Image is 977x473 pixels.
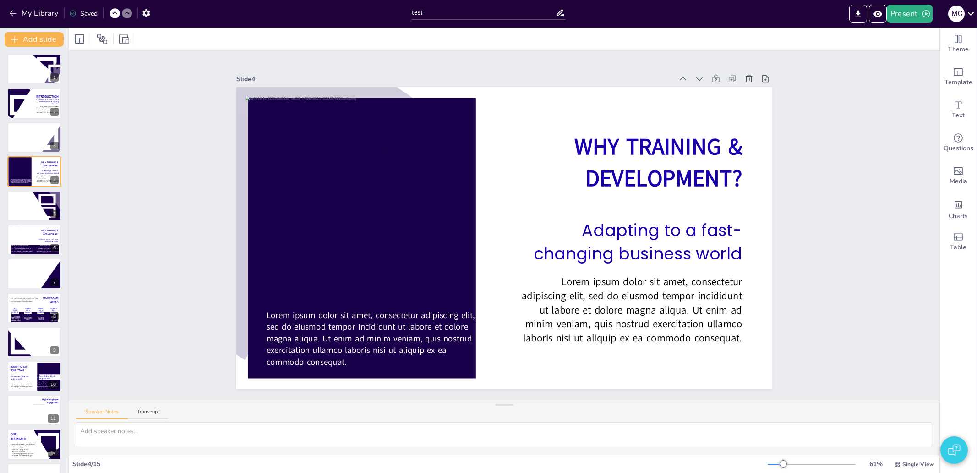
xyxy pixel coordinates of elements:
[521,275,742,345] span: Lorem ipsum dolor sit amet, consectetur adipiscing elit, sed do eiusmod tempor incididunt ut labo...
[11,365,27,372] span: BENEFITS FOR YOUR TEAM
[50,73,59,82] div: 1
[948,5,965,23] button: M C
[5,32,64,47] button: Add slide
[7,122,61,153] div: WHY TRAINING & DEVELOPMENT?Lorem ipsum dolor sit amet, consectetur adipiscing elit, sed do eiusmo...
[48,414,59,423] div: 11
[10,317,21,322] span: COMMUNICATION, TEAMWORK, PROBLEM-SOLVING
[37,375,55,379] span: Better collaboration & stronger culture
[940,126,977,159] div: Get real-time input from your audience
[11,404,26,413] span: Real results that impact business growth
[948,5,965,22] div: M C
[25,308,31,315] span: LEADERSHIP & MANAGEMENT
[940,192,977,225] div: Add charts and graphs
[69,9,98,18] div: Saved
[940,60,977,93] div: Add ready made slides
[24,317,32,320] span: LEADING WITH IMPACT
[50,108,59,116] div: 2
[887,5,933,23] button: Present
[950,242,966,253] span: Table
[48,380,59,389] div: 10
[128,409,169,419] button: Transcript
[7,191,61,221] div: WHY TRAINING & DEVELOPMENT?Building stronger, more capable teamsLorem ipsum dolor sit amet, conse...
[11,142,33,148] span: Lorem ipsum dolor sit amet, consectetur adipiscing elit, sed do eiusmod tempor incididunt ut labo...
[950,176,967,187] span: Media
[48,449,59,457] div: 12
[7,156,61,187] div: WHY TRAINING & DEVELOPMENT?Adapting to a fast-changing business worldLorem ipsum dolor sit amet, ...
[11,415,33,422] span: Lorem ipsum dolor sit amet, consectetur adipiscing elit, sed do eiusmod tempor incididunt ut labo...
[50,278,59,286] div: 7
[7,327,61,357] div: 9
[50,346,59,354] div: 9
[869,5,887,23] button: Preview Presentation
[50,142,59,150] div: 3
[949,211,968,221] span: Charts
[22,466,46,471] span: OUR BEST TEAM
[11,195,27,201] span: WHY TRAINING & DEVELOPMENT?
[7,225,61,255] div: WHY TRAINING & DEVELOPMENT?Enhancing performance and productivityLorem ipsum dolor sit amet, cons...
[35,98,58,105] span: Empowering People. Driving Performance. Inspiring Growth.
[7,395,61,425] div: 11
[72,32,87,46] div: Layout
[944,77,972,88] span: Template
[940,27,977,60] div: Change the overall theme
[865,460,887,468] div: 61 %
[533,219,742,265] span: Adapting to a fast-changing business world
[7,293,61,323] div: 8
[11,203,30,208] span: Building stronger, more capable teams
[7,6,62,21] button: My Library
[97,33,108,44] span: Position
[50,244,59,252] div: 6
[940,225,977,258] div: Add a table
[76,409,128,419] button: Speaker Notes
[940,159,977,192] div: Add images, graphics, shapes or video
[952,110,965,121] span: Text
[944,143,973,154] span: Questions
[7,361,61,391] div: 10
[11,375,29,379] span: Increased confidence and capability
[948,44,969,55] span: Theme
[7,88,61,118] div: INTRODUCTIONEmpowering People. Driving Performance. Inspiring Growth.Lorem ipsum dolor sit amet, ...
[50,312,59,320] div: 8
[574,131,742,194] span: WHY TRAINING & DEVELOPMENT?
[38,317,44,320] span: UNLOCKING POTENTIAL
[50,210,59,218] div: 5
[50,176,59,184] div: 4
[11,134,33,141] span: Lorem ipsum dolor sit amet, consectetur adipiscing elit, sed do eiusmod tempor incididunt ut labo...
[50,317,58,322] span: SPEAKING WITH CONFIDENCE
[849,5,867,23] button: Export to PowerPoint
[7,258,61,289] div: 7
[72,460,768,468] div: Slide 4 / 15
[940,93,977,126] div: Add text boxes
[412,6,556,19] input: Insert title
[12,308,19,315] span: CORE SKILLS DEVELOPMENT
[236,75,673,83] div: Slide 4
[7,429,61,459] div: 12
[902,461,934,468] span: Single View
[117,32,131,46] div: Resize presentation
[7,54,61,84] div: Hanover and TykeBusiness PresentationDEVELOPMENTEmpowering People. Driving Performance. Inspiring...
[38,308,44,315] span: INNOVATION & CREATIVITY
[266,309,475,368] span: Lorem ipsum dolor sit amet, consectetur adipiscing elit, sed do eiusmod tempor incididunt ut labo...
